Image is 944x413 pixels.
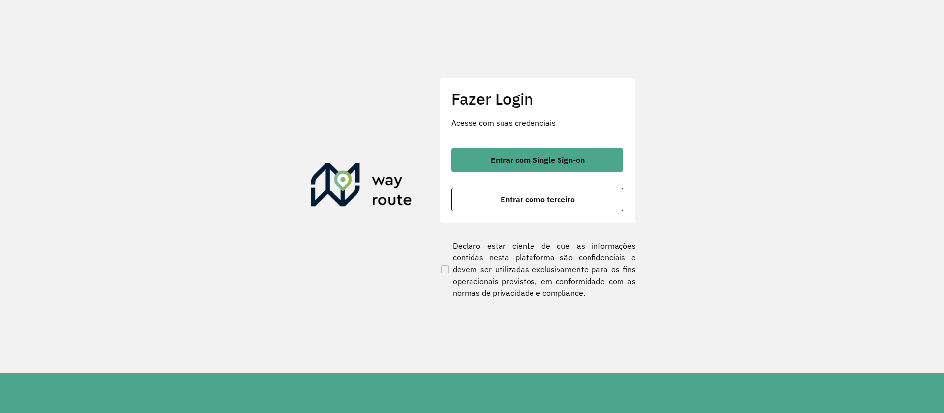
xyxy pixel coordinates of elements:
label: Declaro estar ciente de que as informações contidas nesta plataforma são confidenciais e devem se... [439,240,636,299]
img: Roteirizador AmbevTech [311,163,412,211]
span: Entrar com Single Sign-on [491,156,585,164]
button: button [451,148,623,172]
span: Entrar como terceiro [501,195,575,203]
button: button [451,188,623,211]
p: Acesse com suas credenciais [451,117,623,128]
h2: Fazer Login [451,90,623,108]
